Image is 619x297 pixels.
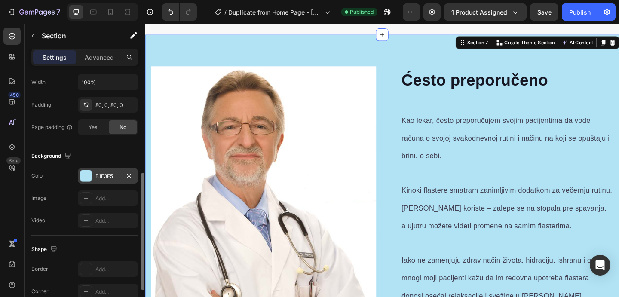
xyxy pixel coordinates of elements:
[78,74,138,90] input: Auto
[31,172,45,180] div: Color
[8,92,21,98] div: 450
[31,101,51,109] div: Padding
[95,195,136,202] div: Add...
[95,101,136,109] div: 80, 0, 80, 0
[31,265,48,273] div: Border
[89,123,97,131] span: Yes
[562,3,598,21] button: Publish
[228,8,321,17] span: Duplicate from Home Page - [DATE] 11:51:08
[31,150,73,162] div: Background
[224,8,227,17] span: /
[31,194,46,202] div: Image
[451,15,489,25] button: AI Content
[145,24,619,297] iframe: Design area
[120,123,126,131] span: No
[3,3,64,21] button: 7
[31,244,59,255] div: Shape
[95,217,136,225] div: Add...
[537,9,552,16] span: Save
[569,8,591,17] div: Publish
[42,31,112,41] p: Section
[279,177,508,224] span: Kinoki flastere smatram zanimljivim dodatkom za večernju rutinu. [PERSON_NAME] koriste – zalepe s...
[530,3,558,21] button: Save
[43,53,67,62] p: Settings
[350,8,374,16] span: Published
[95,288,136,296] div: Add...
[590,255,610,276] div: Open Intercom Messenger
[391,16,446,24] p: Create Theme Section
[95,266,136,273] div: Add...
[6,157,21,164] div: Beta
[278,49,509,73] h2: Ćesto preporučeno
[31,123,73,131] div: Page padding
[279,101,506,148] span: Kao lekar, često preporučujem svojim pacijentima da vode računa o svojoj svakodnevnoj rutini i na...
[451,8,507,17] span: 1 product assigned
[31,78,46,86] div: Width
[85,53,114,62] p: Advanced
[95,172,120,180] div: B1E3F5
[349,16,375,24] div: Section 7
[56,7,60,17] p: 7
[162,3,197,21] div: Undo/Redo
[444,3,527,21] button: 1 product assigned
[31,217,45,224] div: Video
[31,288,49,295] div: Corner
